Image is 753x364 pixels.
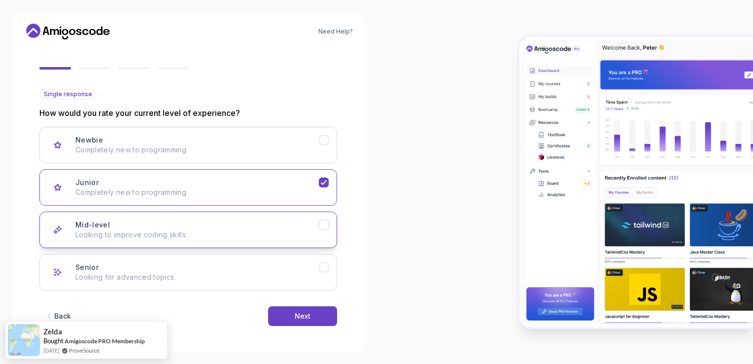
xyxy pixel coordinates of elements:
a: ProveSource [69,346,100,355]
h3: Newbie [75,135,103,145]
button: Senior [39,254,337,291]
button: Next [268,306,337,326]
span: Zelda [43,328,62,336]
h3: Mid-level [75,220,110,230]
img: Amigoscode Dashboard [519,36,753,328]
p: Looking for advanced topics. [75,272,319,282]
a: Amigoscode PRO Membership [65,337,145,345]
span: Bought [43,337,64,345]
h3: Junior [75,178,99,187]
button: Junior [39,169,337,206]
p: Completely new to programming. [75,187,319,197]
h3: Senior [75,262,99,272]
button: Mid-level [39,212,337,248]
img: provesource social proof notification image [8,324,40,356]
div: Back [54,311,71,321]
div: Next [295,311,310,321]
span: [DATE] [43,346,59,355]
p: Completely new to programming. [75,145,319,155]
p: How would you rate your current level of experience? [39,107,337,119]
button: Newbie [39,127,337,163]
p: Looking to improve coding skills. [75,230,319,240]
a: Home link [24,24,112,39]
button: Back [39,306,76,326]
a: Need Help? [318,28,353,36]
span: Single response [44,90,92,98]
